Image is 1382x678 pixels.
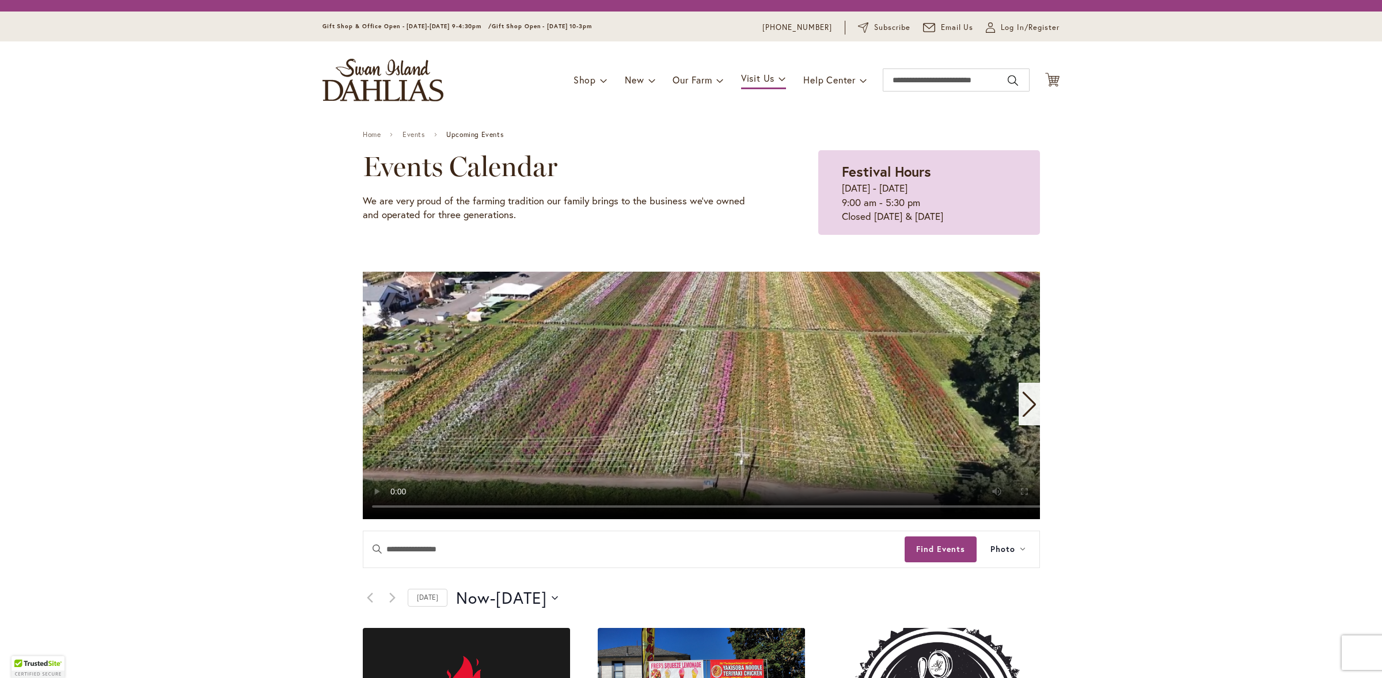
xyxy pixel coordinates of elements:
button: Click to toggle datepicker [456,586,558,610]
span: Gift Shop & Office Open - [DATE]-[DATE] 9-4:30pm / [322,22,492,30]
a: store logo [322,59,443,101]
a: Log In/Register [986,22,1060,33]
span: Help Center [803,74,856,86]
p: We are very proud of the farming tradition our family brings to the business we've owned and oper... [363,194,761,222]
span: Email Us [941,22,974,33]
button: Photo [977,531,1039,567]
a: Events [403,131,425,139]
p: [DATE] - [DATE] 9:00 am - 5:30 pm Closed [DATE] & [DATE] [842,181,1016,223]
span: Upcoming Events [446,131,503,139]
span: Subscribe [874,22,910,33]
iframe: Launch Accessibility Center [9,637,41,669]
button: Search [1008,71,1018,90]
a: Click to select today's date [408,589,447,607]
span: Log In/Register [1001,22,1060,33]
a: Subscribe [858,22,910,33]
swiper-slide: 1 / 11 [363,272,1066,519]
a: Next Events [385,591,399,605]
h2: Events Calendar [363,150,761,182]
span: [DATE] [496,586,547,610]
span: - [490,586,496,610]
input: Enter Keyword. Search for events by Keyword. [363,531,905,567]
a: Home [363,131,381,139]
span: Gift Shop Open - [DATE] 10-3pm [492,22,592,30]
span: Shop [574,74,596,86]
a: [PHONE_NUMBER] [762,22,832,33]
button: Find Events [905,536,977,562]
span: New [625,74,644,86]
strong: Festival Hours [842,162,931,181]
span: Our Farm [673,74,712,86]
a: Email Us [923,22,974,33]
span: Photo [990,543,1015,556]
span: Now [456,586,490,610]
span: Visit Us [741,72,774,84]
a: Previous Events [363,591,377,605]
